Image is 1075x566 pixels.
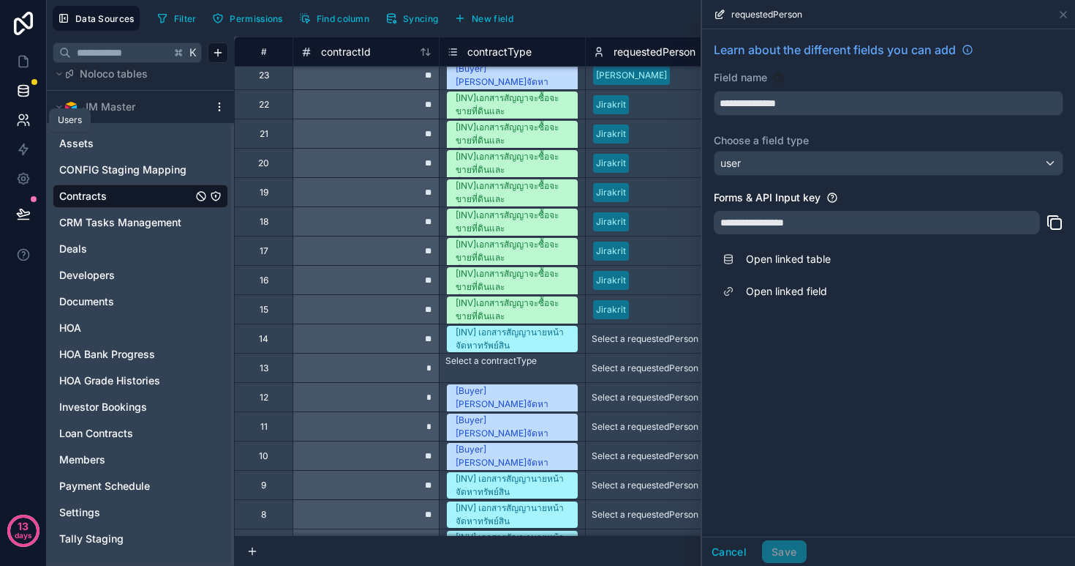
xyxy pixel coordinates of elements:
[456,502,569,528] div: [INV] เอกสารสัญญานายหน้าจัดหาทรัพย์สิน
[259,99,269,111] div: 22
[59,373,160,388] span: HOA Grade Histories
[720,156,741,171] span: user
[59,426,192,441] a: Loan Contracts
[261,480,266,491] div: 9
[59,189,107,204] span: Contracts
[260,187,268,198] div: 19
[53,264,228,287] div: Developers
[59,136,94,151] span: Assets
[714,70,767,85] label: Field name
[59,163,192,177] a: CONFIG Staging Mapping
[53,158,228,182] div: CONFIG Staging Mapping
[83,100,135,114] span: JM Master
[456,472,569,499] div: [INV] เอกสารสัญญานายหน้าจัดหาทรัพย์สิน
[59,294,192,309] a: Documents
[702,540,756,564] button: Cancel
[59,242,87,256] span: Deals
[53,448,228,472] div: Members
[456,414,569,453] div: [Buyer] [PERSON_NAME]จัดหาทรัพย์สิน
[59,189,192,204] a: Contracts
[259,70,269,81] div: 23
[246,46,282,57] div: #
[53,474,228,498] div: Payment Schedule
[53,527,228,551] div: Tally Staging
[456,297,569,336] div: [INV]เอกสารสัญญาจะซื้อจะขายที่ดินและสิ่ง[PERSON_NAME]
[207,7,293,29] a: Permissions
[596,69,667,82] div: [PERSON_NAME]
[59,505,192,520] a: Settings
[317,13,369,24] span: Find column
[592,362,698,374] div: Select a requestedPerson
[59,215,181,230] span: CRM Tasks Management
[445,355,537,367] div: Select a contractType
[53,211,228,234] div: CRM Tasks Management
[53,237,228,261] div: Deals
[260,304,268,316] div: 15
[59,268,192,283] a: Developers
[80,67,148,81] span: Noloco tables
[321,45,371,59] span: contractId
[456,238,569,278] div: [INV]เอกสารสัญญาจะซื้อจะขายที่ดินและสิ่ง[PERSON_NAME]
[53,290,228,313] div: Documents
[260,421,268,433] div: 11
[259,450,268,462] div: 10
[294,7,374,29] button: Find column
[59,242,192,256] a: Deals
[53,185,228,208] div: Contracts
[59,400,147,414] span: Investor Bookings
[456,150,569,190] div: [INV]เอกสารสัญญาจะซื้อจะขายที่ดินและสิ่ง[PERSON_NAME]
[456,531,569,557] div: [INV] เอกสารสัญญานายหน้าจัดหาทรัพย์สิน
[596,215,626,228] div: Jirakrit
[59,163,186,177] span: CONFIG Staging Mapping
[714,151,1063,176] button: user
[456,443,569,483] div: [Buyer] [PERSON_NAME]จัดหาทรัพย์สิน
[260,245,268,257] div: 17
[592,450,698,462] div: Select a requestedPerson
[259,333,268,345] div: 14
[714,133,1063,148] label: Choose a field type
[456,326,569,352] div: [INV] เอกสารสัญญานายหน้าจัดหาทรัพย์สิน
[59,479,192,494] a: Payment Schedule
[456,384,569,424] div: [Buyer] [PERSON_NAME]จัดหาทรัพย์สิน
[59,347,155,362] span: HOA Bank Progress
[592,480,698,491] div: Select a requestedPerson
[456,92,569,131] div: [INV]เอกสารสัญญาจะซื้อจะขายที่ดินและสิ่ง[PERSON_NAME]
[59,373,192,388] a: HOA Grade Histories
[596,127,626,141] div: Jirakrit
[59,321,81,335] span: HOA
[596,98,626,111] div: Jirakrit
[53,422,228,445] div: Loan Contracts
[207,7,287,29] button: Permissions
[258,157,269,169] div: 20
[59,268,115,283] span: Developers
[596,245,626,258] div: Jirakrit
[714,41,973,59] a: Learn about the different fields you can add
[59,479,150,494] span: Payment Schedule
[596,157,626,170] div: Jirakrit
[53,64,219,84] button: Noloco tables
[456,179,569,219] div: [INV]เอกสารสัญญาจะซื้อจะขายที่ดินและสิ่ง[PERSON_NAME]
[261,509,266,521] div: 8
[596,274,626,287] div: Jirakrit
[467,45,532,59] span: contractType
[151,7,202,29] button: Filter
[456,267,569,307] div: [INV]เอกสารสัญญาจะซื้อจะขายที่ดินและสิ่ง[PERSON_NAME]
[592,509,698,521] div: Select a requestedPerson
[59,321,192,335] a: HOA
[59,505,100,520] span: Settings
[59,426,133,441] span: Loan Contracts
[53,316,228,340] div: HOA
[260,216,268,228] div: 18
[731,9,802,21] span: requestedPerson
[59,215,192,230] a: CRM Tasks Management
[15,525,32,545] p: days
[456,121,569,160] div: [INV]เอกสารสัญญาจะซื้อจะขายที่ดินและสิ่ง[PERSON_NAME]
[714,41,956,59] span: Learn about the different fields you can add
[596,303,626,316] div: Jirakrit
[592,333,698,345] div: Select a requestedPerson
[53,395,228,419] div: Investor Bookings
[230,13,282,24] span: Permissions
[59,400,192,414] a: Investor Bookings
[449,7,518,29] button: New field
[18,519,29,534] p: 13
